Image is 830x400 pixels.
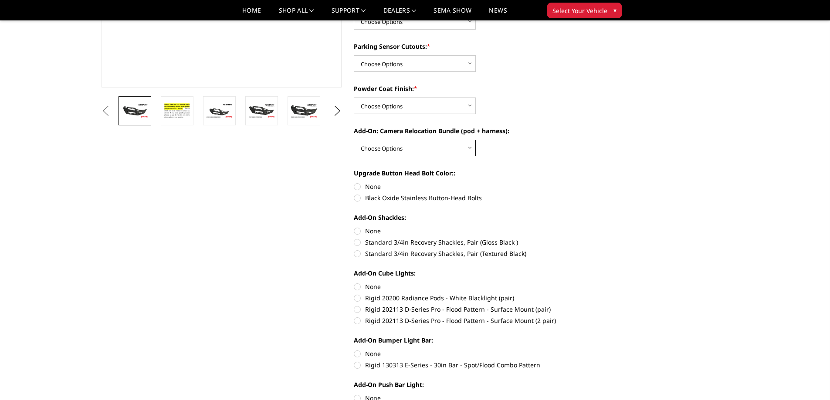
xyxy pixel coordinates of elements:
label: Rigid 20200 Radiance Pods - White Blacklight (pair) [354,293,594,303]
span: Select Your Vehicle [552,6,607,15]
a: Home [242,7,261,20]
a: SEMA Show [434,7,471,20]
label: Standard 3/4in Recovery Shackles, Pair (Gloss Black ) [354,238,594,247]
img: A2 Series - Sport Front Bumper (winch mount) [163,101,191,120]
button: Previous [99,104,112,118]
img: A2 Series - Sport Front Bumper (winch mount) [248,103,275,118]
span: ▾ [613,6,617,15]
label: Upgrade Button Head Bolt Color:: [354,168,594,178]
iframe: Chat Widget [786,358,830,400]
label: Rigid 202113 D-Series Pro - Flood Pattern - Surface Mount (2 pair) [354,316,594,325]
img: A2 Series - Sport Front Bumper (winch mount) [206,103,233,118]
a: shop all [279,7,314,20]
label: Powder Coat Finish: [354,84,594,93]
a: News [489,7,507,20]
label: Standard 3/4in Recovery Shackles, Pair (Textured Black) [354,249,594,258]
label: None [354,282,594,291]
label: Add-On Bumper Light Bar: [354,336,594,345]
label: Rigid 202113 D-Series Pro - Flood Pattern - Surface Mount (pair) [354,305,594,314]
label: Add-On Push Bar Light: [354,380,594,389]
a: Dealers [383,7,417,20]
button: Select Your Vehicle [547,3,622,18]
a: Support [332,7,366,20]
label: None [354,226,594,235]
label: None [354,349,594,358]
label: Add-On: Camera Relocation Bundle (pod + harness): [354,126,594,135]
button: Next [331,104,344,118]
label: Add-On Cube Lights: [354,269,594,278]
label: None [354,182,594,191]
img: A2 Series - Sport Front Bumper (winch mount) [290,103,318,118]
label: Add-On Shackles: [354,213,594,222]
label: Rigid 130313 E-Series - 30in Bar - Spot/Flood Combo Pattern [354,360,594,370]
img: A2 Series - Sport Front Bumper (winch mount) [121,103,149,118]
label: Black Oxide Stainless Button-Head Bolts [354,193,594,202]
label: Parking Sensor Cutouts: [354,42,594,51]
